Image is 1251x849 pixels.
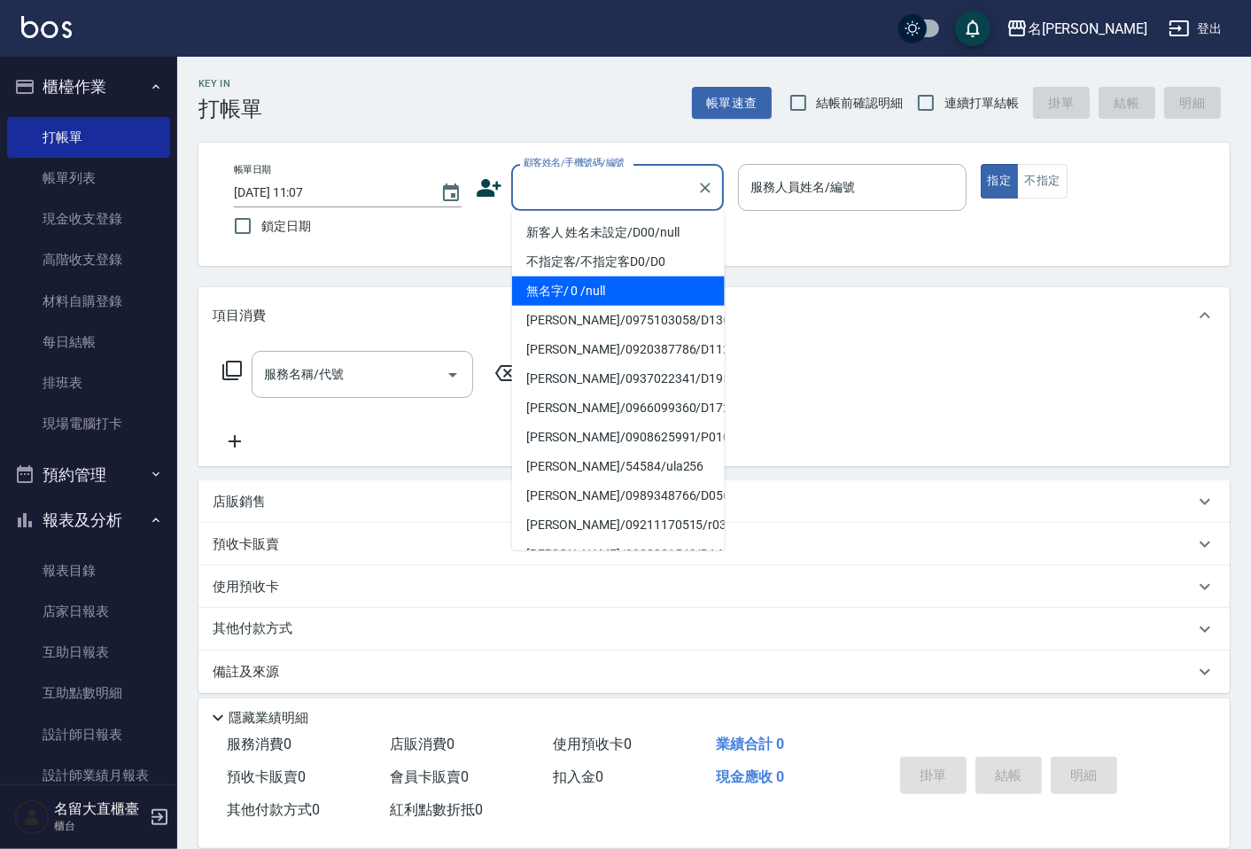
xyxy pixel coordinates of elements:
[999,11,1154,47] button: 名[PERSON_NAME]
[198,608,1230,650] div: 其他付款方式
[390,801,483,818] span: 紅利點數折抵 0
[955,11,991,46] button: save
[7,673,170,713] a: 互助點數明細
[213,535,279,554] p: 預收卡販賣
[198,650,1230,693] div: 備註及來源
[716,768,784,785] span: 現金應收 0
[1017,164,1067,199] button: 不指定
[198,287,1230,344] div: 項目消費
[7,452,170,498] button: 預約管理
[512,306,725,335] li: [PERSON_NAME]/0975103058/D136
[512,277,725,306] li: 無名字/ 0 /null
[213,493,266,511] p: 店販銷售
[1028,18,1147,40] div: 名[PERSON_NAME]
[512,540,725,569] li: [PERSON_NAME]/0928931549/D148
[213,578,279,596] p: 使用預收卡
[512,218,725,247] li: 新客人 姓名未設定/D00/null
[7,550,170,591] a: 報表目錄
[512,481,725,510] li: [PERSON_NAME]/0989348766/D056
[512,247,725,277] li: 不指定客/不指定客D0/D0
[7,497,170,543] button: 報表及分析
[512,452,725,481] li: [PERSON_NAME]/54584/ula256
[981,164,1019,199] button: 指定
[716,736,784,752] span: 業績合計 0
[692,87,772,120] button: 帳單速查
[7,281,170,322] a: 材料自購登錄
[7,632,170,673] a: 互助日報表
[7,158,170,199] a: 帳單列表
[227,768,306,785] span: 預收卡販賣 0
[390,768,469,785] span: 會員卡販賣 0
[512,393,725,423] li: [PERSON_NAME]/0966099360/D172
[512,423,725,452] li: [PERSON_NAME]/0908625991/P01048
[7,199,170,239] a: 現金收支登錄
[54,818,144,834] p: 櫃台
[21,16,72,38] img: Logo
[439,361,467,389] button: Open
[229,709,308,728] p: 隱藏業績明細
[14,799,50,835] img: Person
[430,172,472,214] button: Choose date, selected date is 2025-08-11
[693,175,718,200] button: Clear
[213,619,301,639] p: 其他付款方式
[54,800,144,818] h5: 名留大直櫃臺
[198,97,262,121] h3: 打帳單
[553,736,632,752] span: 使用預收卡 0
[512,364,725,393] li: [PERSON_NAME]/0937022341/D195
[213,307,266,325] p: 項目消費
[7,117,170,158] a: 打帳單
[7,239,170,280] a: 高階收支登錄
[524,156,625,169] label: 顧客姓名/手機號碼/編號
[7,64,170,110] button: 櫃檯作業
[227,801,320,818] span: 其他付款方式 0
[261,217,311,236] span: 鎖定日期
[198,523,1230,565] div: 預收卡販賣
[198,78,262,90] h2: Key In
[512,335,725,364] li: [PERSON_NAME]/0920387786/D112
[234,163,271,176] label: 帳單日期
[7,755,170,796] a: 設計師業績月報表
[944,94,1019,113] span: 連續打單結帳
[213,663,279,682] p: 備註及來源
[390,736,455,752] span: 店販消費 0
[7,322,170,362] a: 每日結帳
[227,736,291,752] span: 服務消費 0
[7,591,170,632] a: 店家日報表
[7,714,170,755] a: 設計師日報表
[553,768,603,785] span: 扣入金 0
[512,510,725,540] li: [PERSON_NAME]/09211170515/r030
[7,362,170,403] a: 排班表
[198,565,1230,608] div: 使用預收卡
[7,403,170,444] a: 現場電腦打卡
[817,94,904,113] span: 結帳前確認明細
[1162,12,1230,45] button: 登出
[234,178,423,207] input: YYYY/MM/DD hh:mm
[198,480,1230,523] div: 店販銷售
